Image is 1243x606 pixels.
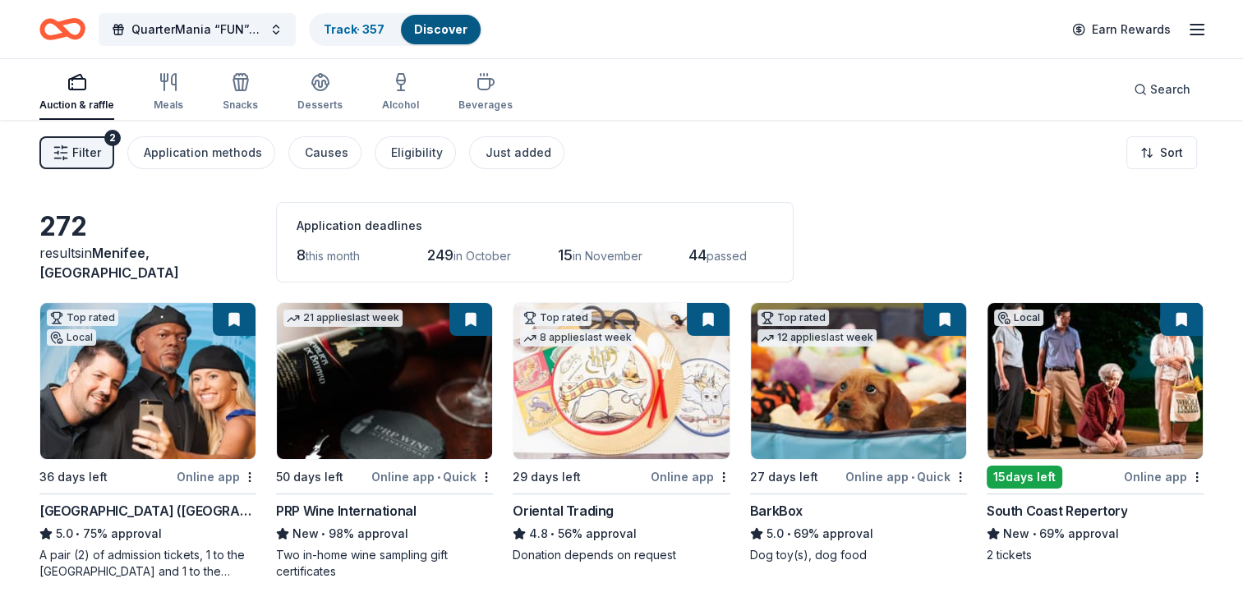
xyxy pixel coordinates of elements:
a: Home [39,10,85,48]
div: 69% approval [987,524,1204,544]
span: this month [306,249,360,263]
a: Discover [414,22,467,36]
img: Image for South Coast Repertory [987,303,1203,459]
div: Oriental Trading [513,501,614,521]
img: Image for Oriental Trading [513,303,729,459]
a: Track· 357 [324,22,384,36]
button: Just added [469,136,564,169]
div: 50 days left [276,467,343,487]
span: 5.0 [56,524,73,544]
button: Eligibility [375,136,456,169]
a: Earn Rewards [1062,15,1181,44]
div: Application methods [144,143,262,163]
span: 4.8 [529,524,548,544]
button: Search [1121,73,1204,106]
div: Online app [1124,466,1204,487]
div: 36 days left [39,467,108,487]
button: Snacks [223,66,258,120]
div: Causes [305,143,348,163]
button: Filter2 [39,136,114,169]
div: 56% approval [513,524,730,544]
div: [GEOGRAPHIC_DATA] ([GEOGRAPHIC_DATA]) [39,501,256,521]
div: 75% approval [39,524,256,544]
span: in [39,245,179,281]
span: • [1032,527,1036,540]
div: results [39,243,256,282]
button: Desserts [297,66,343,120]
div: Just added [486,143,551,163]
div: 69% approval [750,524,967,544]
div: 98% approval [276,524,493,544]
span: 8 [297,246,306,264]
div: 272 [39,210,256,243]
span: • [437,471,440,484]
div: 12 applies last week [757,329,877,347]
div: Donation depends on request [513,547,730,563]
span: Filter [72,143,101,163]
a: Image for Hollywood Wax Museum (Hollywood)Top ratedLocal36 days leftOnline app[GEOGRAPHIC_DATA] (... [39,302,256,580]
div: 2 [104,130,121,146]
button: Auction & raffle [39,66,114,120]
div: BarkBox [750,501,803,521]
span: New [1003,524,1029,544]
span: • [551,527,555,540]
span: 15 [558,246,573,264]
img: Image for PRP Wine International [277,303,492,459]
div: Online app Quick [371,466,493,487]
a: Image for BarkBoxTop rated12 applieslast week27 days leftOnline app•QuickBarkBox5.0•69% approvalD... [750,302,967,563]
button: Track· 357Discover [309,13,482,46]
div: Local [47,329,96,346]
span: Menifee, [GEOGRAPHIC_DATA] [39,245,179,281]
a: Image for South Coast RepertoryLocal15days leftOnline appSouth Coast RepertoryNew•69% approval2 t... [987,302,1204,563]
button: Causes [288,136,361,169]
div: Two in-home wine sampling gift certificates [276,547,493,580]
button: Meals [154,66,183,120]
a: Image for Oriental TradingTop rated8 applieslast week29 days leftOnline appOriental Trading4.8•56... [513,302,730,563]
div: Auction & raffle [39,99,114,112]
div: Online app Quick [845,466,967,487]
span: QuarterMania “FUN”draiser [131,20,263,39]
div: South Coast Repertory [987,501,1128,521]
div: 15 days left [987,466,1062,489]
div: Meals [154,99,183,112]
button: Sort [1126,136,1197,169]
div: 29 days left [513,467,581,487]
span: 249 [427,246,453,264]
button: QuarterMania “FUN”draiser [99,13,296,46]
span: • [786,527,790,540]
div: Snacks [223,99,258,112]
span: in October [453,249,511,263]
div: PRP Wine International [276,501,416,521]
span: • [911,471,914,484]
div: Alcohol [382,99,419,112]
div: Desserts [297,99,343,112]
div: Top rated [47,310,118,326]
span: passed [707,249,747,263]
div: Application deadlines [297,216,773,236]
span: • [322,527,326,540]
div: Top rated [757,310,829,326]
span: in November [573,249,642,263]
img: Image for BarkBox [751,303,966,459]
span: • [76,527,80,540]
div: Local [994,310,1043,326]
div: 2 tickets [987,547,1204,563]
div: Online app [177,466,256,487]
div: Top rated [520,310,592,326]
div: Eligibility [391,143,443,163]
a: Image for PRP Wine International21 applieslast week50 days leftOnline app•QuickPRP Wine Internati... [276,302,493,580]
span: New [292,524,319,544]
div: 27 days left [750,467,818,487]
span: Search [1150,80,1190,99]
button: Alcohol [382,66,419,120]
div: 21 applies last week [283,310,403,327]
span: 44 [688,246,707,264]
div: 8 applies last week [520,329,635,347]
div: Online app [651,466,730,487]
span: Sort [1160,143,1183,163]
button: Beverages [458,66,513,120]
div: Beverages [458,99,513,112]
div: A pair (2) of admission tickets, 1 to the [GEOGRAPHIC_DATA] and 1 to the [GEOGRAPHIC_DATA] [39,547,256,580]
span: 5.0 [767,524,784,544]
img: Image for Hollywood Wax Museum (Hollywood) [40,303,256,459]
